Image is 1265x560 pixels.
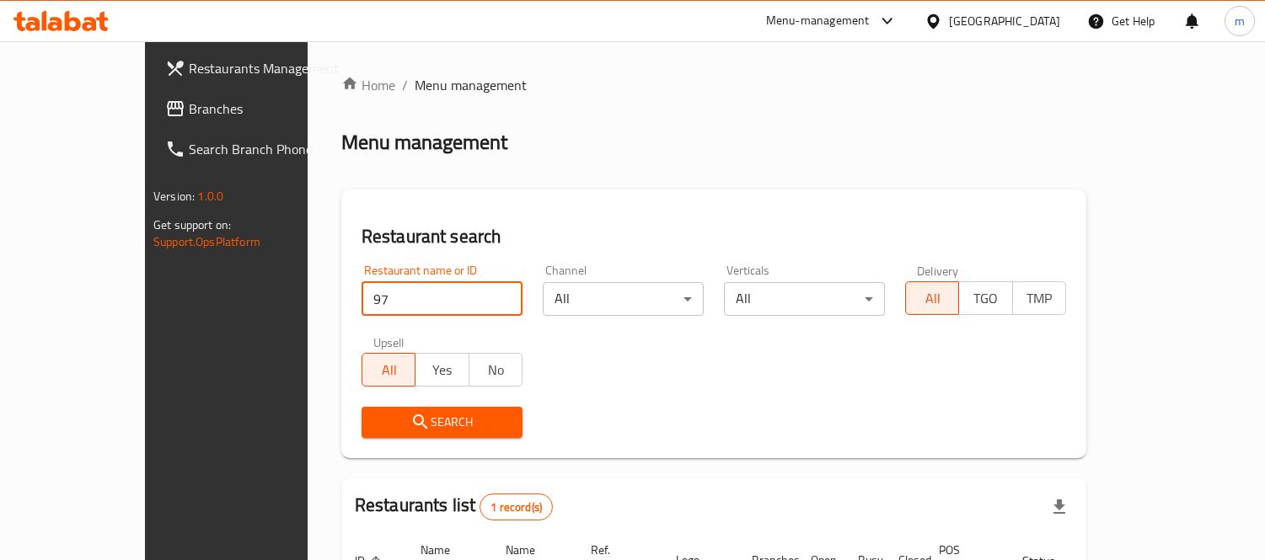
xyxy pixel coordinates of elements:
[153,185,195,207] span: Version:
[362,282,523,316] input: Search for restaurant name or ID..
[341,75,1086,95] nav: breadcrumb
[469,353,523,387] button: No
[152,129,356,169] a: Search Branch Phone
[402,75,408,95] li: /
[153,214,231,236] span: Get support on:
[422,358,462,382] span: Yes
[362,407,523,438] button: Search
[362,353,415,387] button: All
[724,282,885,316] div: All
[375,412,509,433] span: Search
[197,185,223,207] span: 1.0.0
[905,281,959,315] button: All
[917,264,959,276] label: Delivery
[415,75,527,95] span: Menu management
[189,99,343,119] span: Branches
[1235,12,1245,30] span: m
[369,358,409,382] span: All
[189,58,343,78] span: Restaurants Management
[153,231,260,253] a: Support.OpsPlatform
[1012,281,1066,315] button: TMP
[480,499,552,515] span: 1 record(s)
[373,336,405,348] label: Upsell
[362,224,1066,249] h2: Restaurant search
[966,286,1005,311] span: TGO
[341,129,507,156] h2: Menu management
[766,11,870,31] div: Menu-management
[1020,286,1059,311] span: TMP
[152,88,356,129] a: Branches
[949,12,1060,30] div: [GEOGRAPHIC_DATA]
[189,139,343,159] span: Search Branch Phone
[355,493,553,520] h2: Restaurants list
[476,358,516,382] span: No
[543,282,704,316] div: All
[341,75,395,95] a: Home
[152,48,356,88] a: Restaurants Management
[913,286,952,311] span: All
[480,493,553,520] div: Total records count
[958,281,1012,315] button: TGO
[415,353,469,387] button: Yes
